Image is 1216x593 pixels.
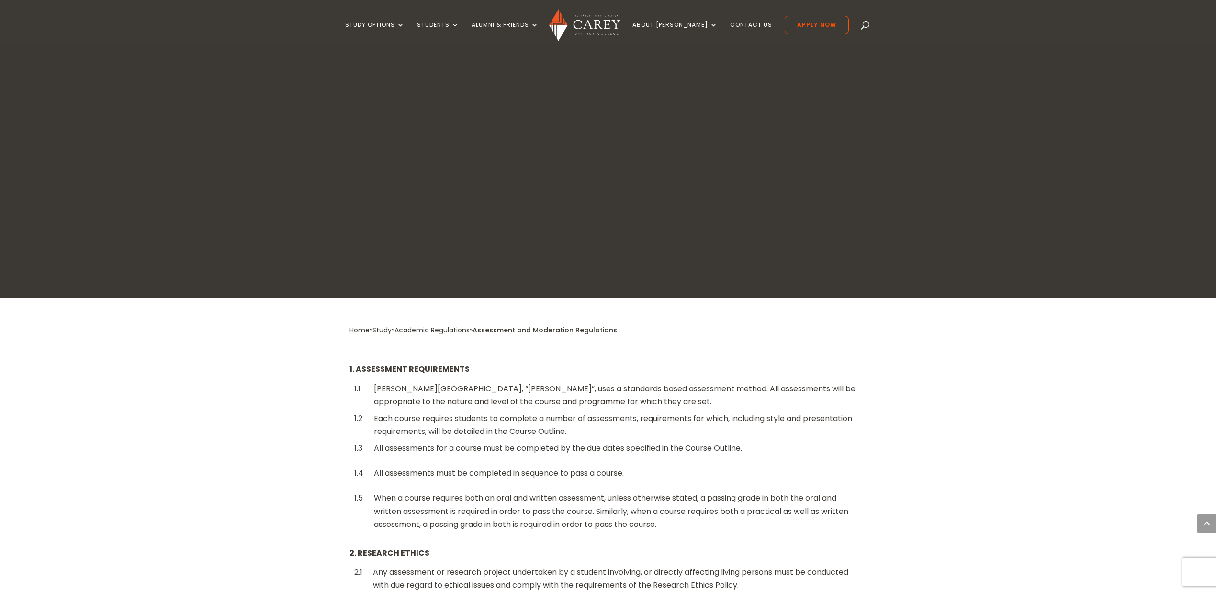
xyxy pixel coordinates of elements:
[345,22,405,44] a: Study Options
[349,364,470,375] strong: 1. ASSESSMENT REQUIREMENTS
[374,467,862,479] div: All assessments must be completed in sequence to pass a course.
[374,442,862,455] div: All assessments for a course must be completed by the due dates specified in the Course Outline.
[354,442,363,455] div: 1.3
[730,22,772,44] a: Contact Us
[394,325,470,335] a: Academic Regulations
[354,491,363,504] div: 1.5
[417,22,459,44] a: Students
[473,325,617,335] span: Assessment and Moderation Regulations
[372,325,392,335] a: Study
[349,325,370,335] a: Home
[354,412,363,425] div: 1.2
[374,412,862,438] div: Each course requires students to complete a number of assessments, requirements for which, includ...
[549,9,619,41] img: Carey Baptist College
[373,566,862,592] div: Any assessment or research project undertaken by a student involving, or directly affecting livin...
[354,382,363,395] div: 1.1
[785,16,849,34] a: Apply Now
[374,382,862,408] div: [PERSON_NAME][GEOGRAPHIC_DATA], “[PERSON_NAME]”, uses a standards based assessment method. All as...
[472,22,539,44] a: Alumni & Friends
[354,566,362,579] div: 2.1
[374,491,862,531] div: When a course requires both an oral and written assessment, unless otherwise stated, a passing gr...
[632,22,718,44] a: About [PERSON_NAME]
[349,547,429,559] strong: 2. RESEARCH ETHICS
[349,325,617,335] span: » » »
[354,467,363,479] div: 1.4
